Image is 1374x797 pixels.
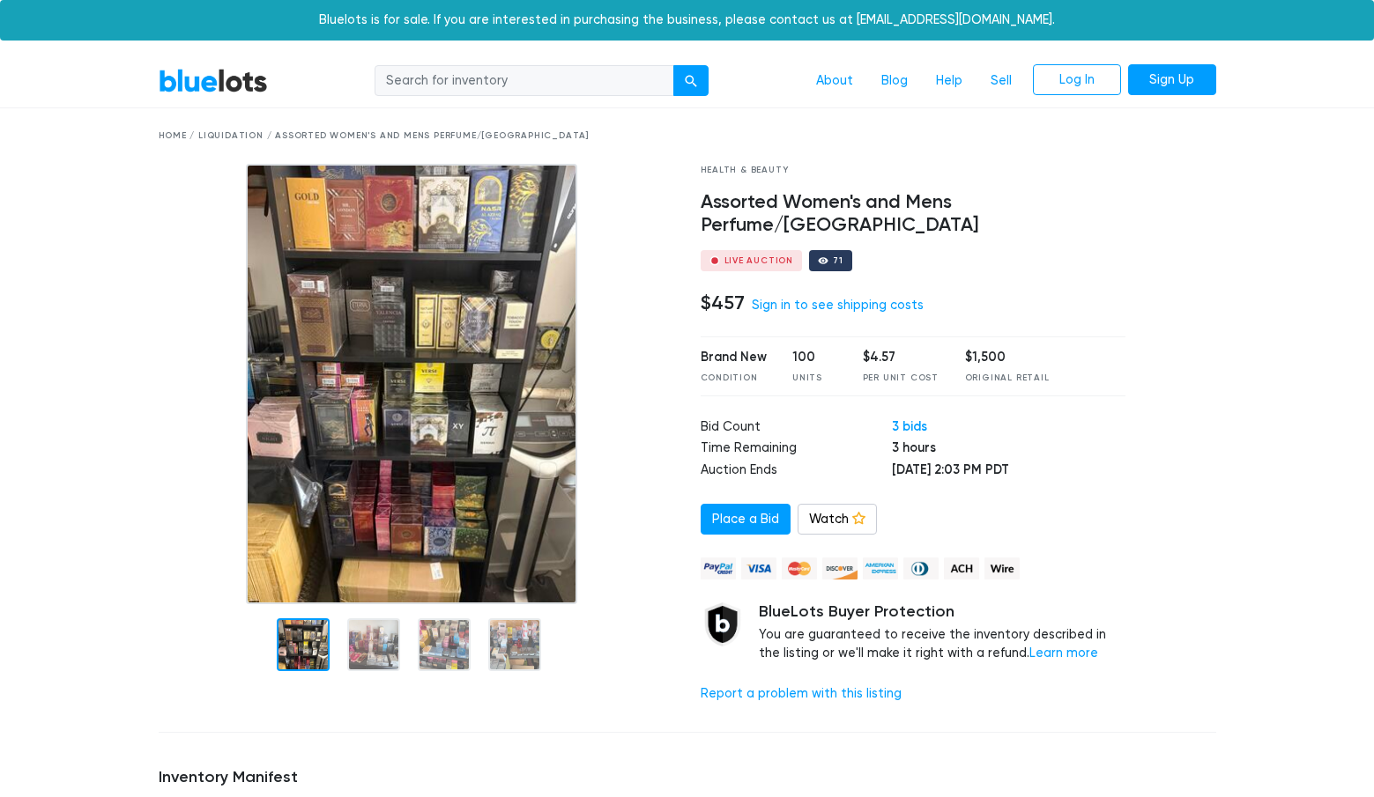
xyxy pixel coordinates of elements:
a: About [802,64,867,98]
h4: Assorted Women's and Mens Perfume/[GEOGRAPHIC_DATA] [701,191,1126,237]
h4: $457 [701,291,745,314]
img: mastercard-42073d1d8d11d6635de4c079ffdb20a4f30a903dc55d1612383a1b395dd17f39.png [782,557,817,579]
div: Brand New [701,348,767,367]
img: wire-908396882fe19aaaffefbd8e17b12f2f29708bd78693273c0e28e3a24408487f.png [984,557,1020,579]
img: discover-82be18ecfda2d062aad2762c1ca80e2d36a4073d45c9e0ffae68cd515fbd3d32.png [822,557,858,579]
a: Sign in to see shipping costs [752,298,924,313]
td: Auction Ends [701,461,892,483]
img: paypal_credit-80455e56f6e1299e8d57f40c0dcee7b8cd4ae79b9eccbfc37e2480457ba36de9.png [701,557,736,579]
div: Live Auction [724,256,794,265]
a: Sign Up [1128,64,1216,96]
div: 71 [833,256,843,265]
div: Original Retail [965,372,1050,385]
div: Condition [701,372,767,385]
img: 64e6c136-5566-45ee-b66b-d6d495223013-1759092832.jpg [246,164,577,604]
img: buyer_protection_shield-3b65640a83011c7d3ede35a8e5a80bfdfaa6a97447f0071c1475b91a4b0b3d01.png [701,602,745,646]
a: Blog [867,64,922,98]
input: Search for inventory [375,65,674,97]
td: Time Remaining [701,439,892,461]
a: Report a problem with this listing [701,686,902,701]
div: $1,500 [965,348,1050,367]
img: american_express-ae2a9f97a040b4b41f6397f7637041a5861d5f99d0716c09922aba4e24c8547d.png [863,557,898,579]
a: BlueLots [159,68,268,93]
td: [DATE] 2:03 PM PDT [892,461,1125,483]
h5: Inventory Manifest [159,768,1216,787]
a: Help [922,64,977,98]
h5: BlueLots Buyer Protection [759,602,1126,622]
div: Units [792,372,836,385]
a: 3 bids [892,418,927,434]
img: diners_club-c48f30131b33b1bb0e5d0e2dbd43a8bea4cb12cb2961413e2f4250e06c020426.png [903,557,939,579]
div: Per Unit Cost [863,372,939,385]
a: Sell [977,64,1026,98]
div: Home / Liquidation / Assorted Women's and Mens Perfume/[GEOGRAPHIC_DATA] [159,129,1216,143]
a: Watch [798,504,877,535]
div: 100 [792,348,836,367]
div: $4.57 [863,348,939,367]
a: Place a Bid [701,504,791,535]
td: 3 hours [892,439,1125,461]
img: ach-b7992fed28a4f97f893c574229be66187b9afb3f1a8d16a4691d3d3140a8ab00.png [944,557,979,579]
td: Bid Count [701,417,892,439]
a: Log In [1033,64,1121,96]
div: Health & Beauty [701,164,1126,177]
div: You are guaranteed to receive the inventory described in the listing or we'll make it right with ... [759,602,1126,663]
a: Learn more [1029,646,1098,660]
img: visa-79caf175f036a155110d1892330093d4c38f53c55c9ec9e2c3a54a56571784bb.png [741,557,776,579]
